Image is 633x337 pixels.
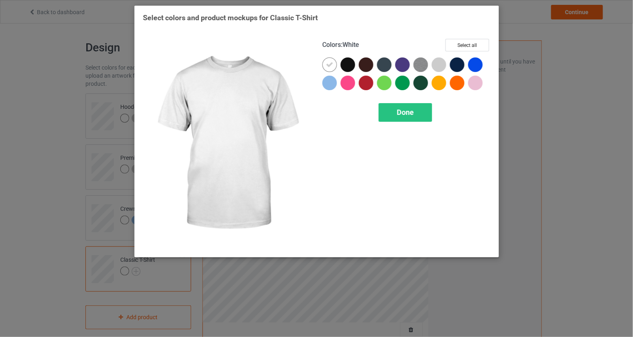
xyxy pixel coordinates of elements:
img: heather_texture.png [413,57,428,72]
h4: : [322,41,359,49]
span: Select colors and product mockups for Classic T-Shirt [143,13,318,22]
span: White [343,41,359,49]
img: regular.jpg [143,39,311,249]
span: Colors [322,41,341,49]
span: Done [397,108,414,117]
button: Select all [445,39,489,51]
